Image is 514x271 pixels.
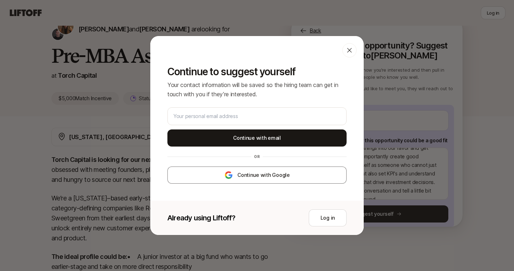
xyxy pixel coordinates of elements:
p: Already using Liftoff? [167,213,235,223]
button: Continue with email [167,129,347,147]
button: Continue with Google [167,167,347,184]
img: google-logo [224,171,233,179]
button: Log in [309,209,347,226]
div: or [251,154,263,159]
p: Continue to suggest yourself [167,66,347,77]
input: Your personal email address [173,112,341,121]
p: Your contact information will be saved so the hiring team can get in touch with you if they’re in... [167,80,347,99]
